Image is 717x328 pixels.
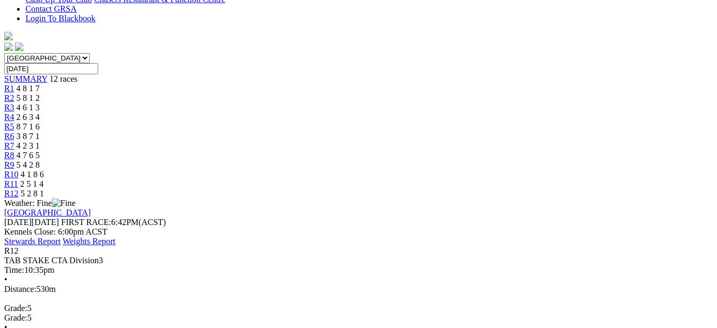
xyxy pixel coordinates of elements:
[63,237,116,246] a: Weights Report
[16,151,40,160] span: 4 7 6 5
[4,63,98,74] input: Select date
[4,275,7,284] span: •
[16,141,40,150] span: 4 2 3 1
[4,304,28,313] span: Grade:
[4,313,713,323] div: 5
[20,179,44,188] span: 2 5 1 4
[21,189,44,198] span: 5 2 8 1
[61,218,166,227] span: 6:42PM(ACST)
[4,227,713,237] div: Kennels Close: 6:00pm ACST
[61,218,111,227] span: FIRST RACE:
[4,198,75,208] span: Weather: Fine
[4,304,713,313] div: 5
[4,74,47,83] a: SUMMARY
[4,103,14,112] a: R3
[4,151,14,160] a: R8
[4,237,61,246] a: Stewards Report
[4,122,14,131] a: R5
[4,179,18,188] a: R11
[4,113,14,122] a: R4
[16,103,40,112] span: 4 6 1 3
[4,93,14,102] a: R2
[16,122,40,131] span: 8 7 1 6
[4,208,91,217] a: [GEOGRAPHIC_DATA]
[16,84,40,93] span: 4 8 1 7
[4,256,713,265] div: TAB STAKE CTA Division3
[4,265,24,274] span: Time:
[4,170,19,179] a: R10
[4,284,713,294] div: 530m
[15,42,23,51] img: twitter.svg
[16,132,40,141] span: 3 8 7 1
[16,93,40,102] span: 5 8 1 2
[4,141,14,150] a: R7
[4,246,19,255] span: R12
[4,32,13,40] img: logo-grsa-white.png
[25,4,76,13] a: Contact GRSA
[49,74,77,83] span: 12 races
[16,113,40,122] span: 2 6 3 4
[4,265,713,275] div: 10:35pm
[4,218,32,227] span: [DATE]
[25,14,96,23] a: Login To Blackbook
[4,160,14,169] a: R9
[4,189,19,198] a: R12
[16,160,40,169] span: 5 4 2 8
[4,313,28,322] span: Grade:
[21,170,44,179] span: 4 1 8 6
[4,42,13,51] img: facebook.svg
[4,284,36,294] span: Distance:
[4,84,14,93] a: R1
[4,218,59,227] span: [DATE]
[52,198,75,208] img: Fine
[4,132,14,141] a: R6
